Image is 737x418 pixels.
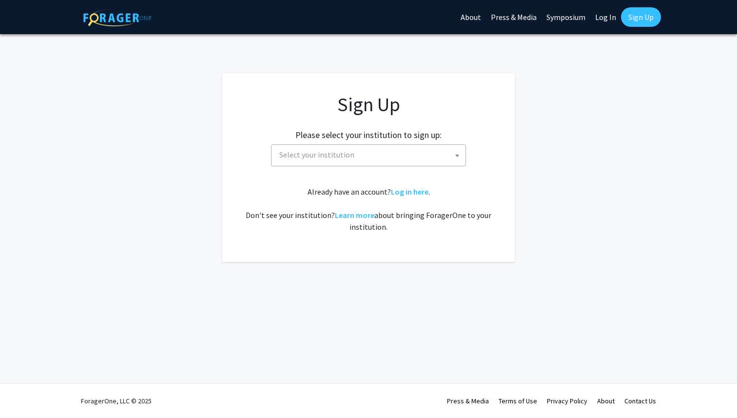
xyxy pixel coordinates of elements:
[295,130,442,140] h2: Please select your institution to sign up:
[597,397,615,405] a: About
[547,397,587,405] a: Privacy Policy
[275,145,465,165] span: Select your institution
[335,210,374,220] a: Learn more about bringing ForagerOne to your institution
[81,384,152,418] div: ForagerOne, LLC © 2025
[499,397,537,405] a: Terms of Use
[242,186,495,233] div: Already have an account? . Don't see your institution? about bringing ForagerOne to your institut...
[279,150,354,159] span: Select your institution
[621,7,661,27] a: Sign Up
[242,93,495,116] h1: Sign Up
[83,9,152,26] img: ForagerOne Logo
[624,397,656,405] a: Contact Us
[271,144,466,166] span: Select your institution
[391,187,428,197] a: Log in here
[447,397,489,405] a: Press & Media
